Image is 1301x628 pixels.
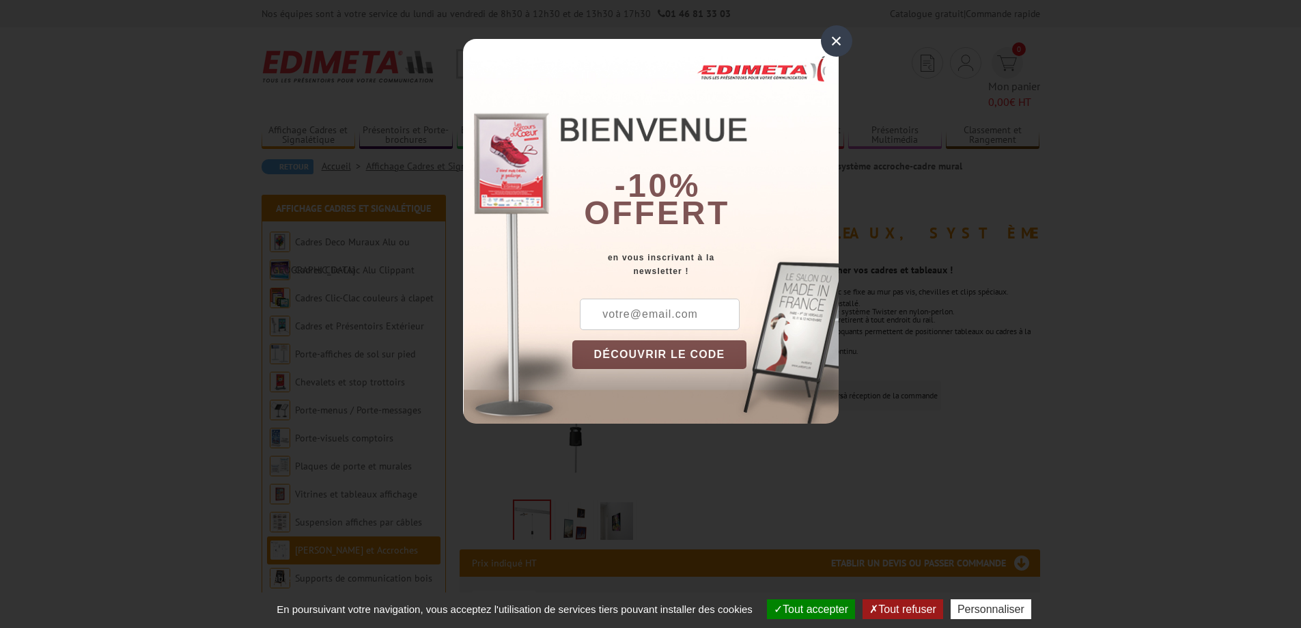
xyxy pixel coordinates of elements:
b: -10% [615,167,701,204]
span: En poursuivant votre navigation, vous acceptez l'utilisation de services tiers pouvant installer ... [270,603,759,615]
input: votre@email.com [580,299,740,330]
button: Tout accepter [767,599,855,619]
button: DÉCOUVRIR LE CODE [572,340,747,369]
div: en vous inscrivant à la newsletter ! [572,251,839,278]
button: Tout refuser [863,599,942,619]
font: offert [584,195,730,231]
div: × [821,25,852,57]
button: Personnaliser (fenêtre modale) [951,599,1031,619]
